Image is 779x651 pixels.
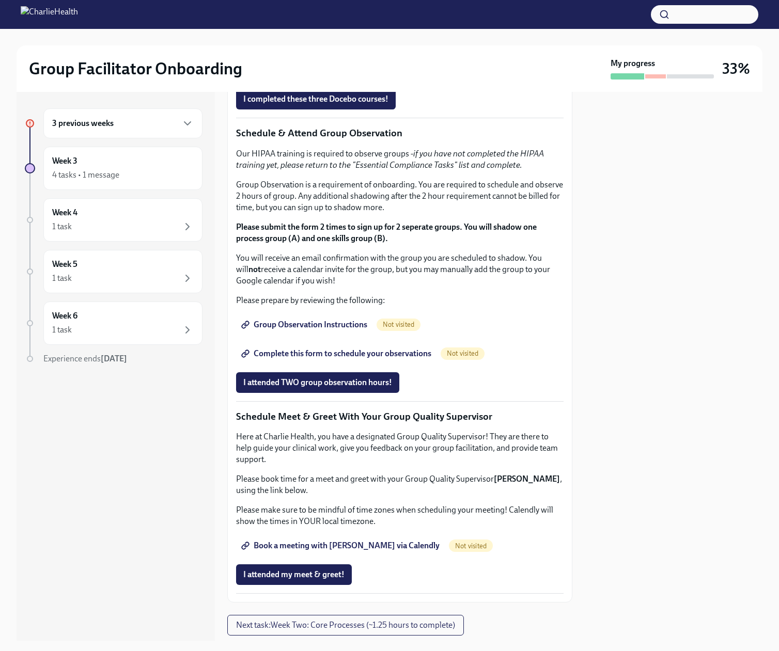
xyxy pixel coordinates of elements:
div: 3 previous weeks [43,108,202,138]
span: I completed these three Docebo courses! [243,94,388,104]
span: Not visited [449,542,493,550]
p: You will receive an email confirmation with the group you are scheduled to shadow. You will recei... [236,252,564,287]
a: Week 61 task [25,301,202,345]
h6: Week 3 [52,155,77,167]
a: Group Observation Instructions [236,314,375,335]
span: I attended my meet & greet! [243,569,345,580]
span: Group Observation Instructions [243,320,367,330]
button: I completed these three Docebo courses! [236,89,396,109]
button: I attended TWO group observation hours! [236,372,399,393]
a: Book a meeting with [PERSON_NAME] via Calendly [236,535,447,556]
strong: My progress [611,58,655,69]
span: Not visited [377,321,420,328]
span: Next task : Week Two: Core Processes (~1.25 hours to complete) [236,620,455,630]
a: Complete this form to schedule your observations [236,343,439,364]
h6: Week 4 [52,207,77,218]
div: 1 task [52,273,72,284]
h6: 3 previous weeks [52,118,114,129]
img: CharlieHealth [21,6,78,23]
h2: Group Facilitator Onboarding [29,58,242,79]
div: 4 tasks • 1 message [52,169,119,181]
a: Week 34 tasks • 1 message [25,147,202,190]
strong: Please submit the form 2 times to sign up for 2 seperate groups. You will shadow one process grou... [236,222,537,243]
p: Schedule & Attend Group Observation [236,126,564,140]
span: Complete this form to schedule your observations [243,348,431,359]
p: Schedule Meet & Greet With Your Group Quality Supervisor [236,410,564,423]
div: 1 task [52,221,72,232]
p: Please prepare by reviewing the following: [236,295,564,306]
strong: not [248,264,261,274]
h6: Week 5 [52,259,77,270]
em: if you have not completed the HIPAA training yet, please return to the "Essential Compliance Task... [236,149,544,170]
a: Week 51 task [25,250,202,293]
span: I attended TWO group observation hours! [243,377,392,388]
p: Group Observation is a requirement of onboarding. You are required to schedule and observe 2 hour... [236,179,564,213]
p: Please book time for a meet and greet with your Group Quality Supervisor , using the link below. [236,473,564,496]
button: Next task:Week Two: Core Processes (~1.25 hours to complete) [227,615,464,636]
h3: 33% [722,59,750,78]
span: Experience ends [43,354,127,363]
div: 1 task [52,324,72,336]
span: Not visited [441,350,485,357]
a: Week 41 task [25,198,202,242]
p: Please make sure to be mindful of time zones when scheduling your meeting! Calendly will show the... [236,504,564,527]
button: I attended my meet & greet! [236,564,352,585]
h6: Week 6 [52,310,77,322]
p: Here at Charlie Health, you have a designated Group Quality Supervisor! They are there to help gu... [236,431,564,465]
strong: [DATE] [101,354,127,363]
span: Book a meeting with [PERSON_NAME] via Calendly [243,541,440,551]
p: Our HIPAA training is required to observe groups - [236,148,564,171]
strong: [PERSON_NAME] [494,474,560,484]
